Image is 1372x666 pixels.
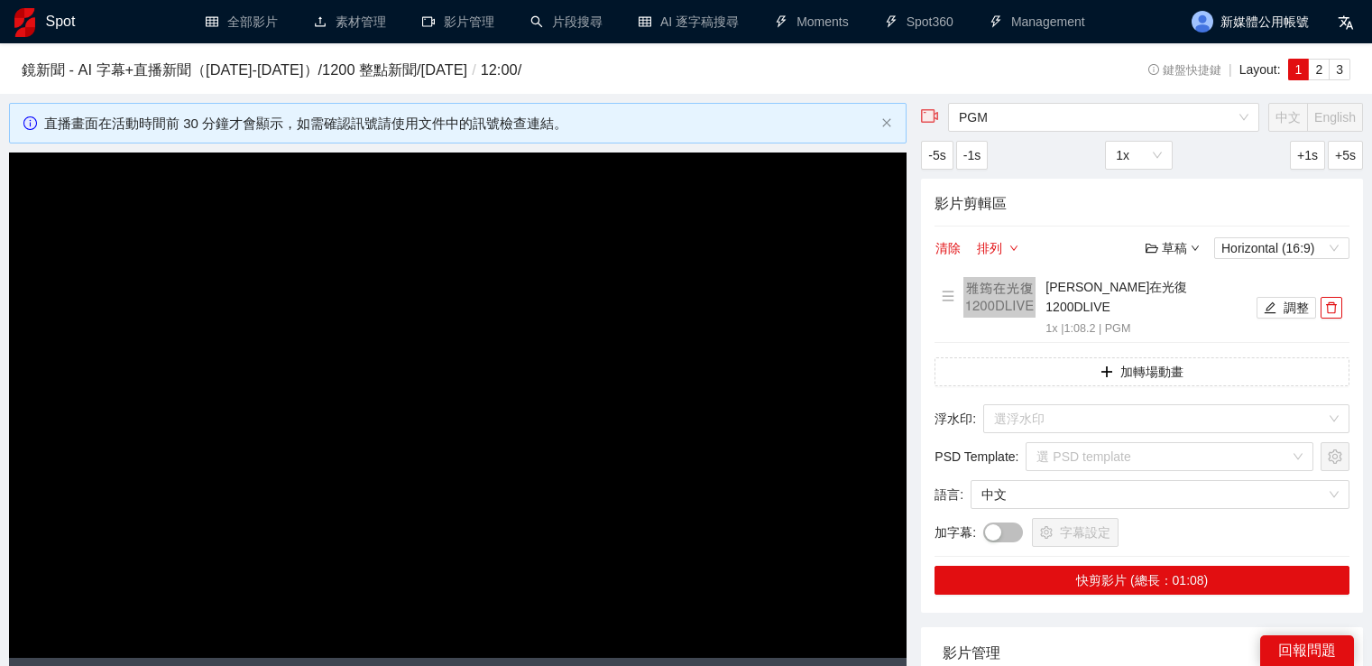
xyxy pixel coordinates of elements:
[1264,301,1276,316] span: edit
[935,523,976,542] span: 加字幕 :
[1009,244,1018,254] span: down
[1290,141,1325,170] button: +1s
[942,290,954,302] span: menu
[1032,518,1119,547] button: setting字幕設定
[14,8,35,37] img: logo
[935,192,1349,215] h4: 影片剪輯區
[959,104,1248,131] span: PGM
[956,141,988,170] button: -1s
[1335,145,1356,165] span: +5s
[881,117,892,128] span: close
[1146,242,1158,254] span: folder-open
[1315,62,1322,77] span: 2
[990,14,1085,29] a: thunderboltManagement
[1295,62,1303,77] span: 1
[9,153,907,658] div: Video Player
[1297,145,1318,165] span: +1s
[23,116,37,130] span: info-circle
[935,237,962,259] button: 清除
[1260,635,1354,666] div: 回報問題
[1148,64,1160,76] span: info-circle
[775,14,849,29] a: thunderboltMoments
[22,59,1053,82] h3: 鏡新聞 - AI 字幕+直播新聞（[DATE]-[DATE]） / 1200 整點新聞 / [DATE] 12:00 /
[1116,142,1162,169] span: 1x
[422,14,494,29] a: video-camera影片管理
[935,409,976,429] span: 浮水印 :
[981,481,1339,508] span: 中文
[1275,110,1301,125] span: 中文
[467,61,481,78] span: /
[1328,141,1363,170] button: +5s
[963,145,981,165] span: -1s
[1321,442,1349,471] button: setting
[1191,244,1200,253] span: down
[1221,238,1342,258] span: Horizontal (16:9)
[1148,64,1221,77] span: 鍵盤快捷鍵
[1239,62,1281,77] span: Layout:
[1314,110,1356,125] span: English
[530,14,603,29] a: search片段搜尋
[935,447,1018,467] span: PSD Template :
[885,14,953,29] a: thunderboltSpot360
[1229,62,1232,77] span: |
[1321,301,1341,314] span: delete
[314,14,386,29] a: upload素材管理
[921,107,939,125] span: video-camera
[921,141,953,170] button: -5s
[1336,62,1343,77] span: 3
[1146,238,1200,258] div: 草稿
[206,14,278,29] a: table全部影片
[963,277,1036,318] img: 160x90.png
[44,113,874,134] div: 直播畫面在活動時間前 30 分鐘才會顯示，如需確認訊號請使用文件中的訊號檢查連結。
[1045,277,1252,317] h4: [PERSON_NAME]在光復1200DLIVE
[928,145,945,165] span: -5s
[976,237,1019,259] button: 排列down
[1100,365,1113,380] span: plus
[1192,11,1213,32] img: avatar
[639,14,739,29] a: tableAI 逐字稿搜尋
[1045,320,1252,338] p: 1x | 1:08.2 | PGM
[935,566,1349,595] button: 快剪影片 (總長：01:08)
[935,485,963,504] span: 語言 :
[1257,297,1316,319] button: edit調整
[1321,297,1342,319] button: delete
[935,357,1349,386] button: plus加轉場動畫
[881,117,892,129] button: close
